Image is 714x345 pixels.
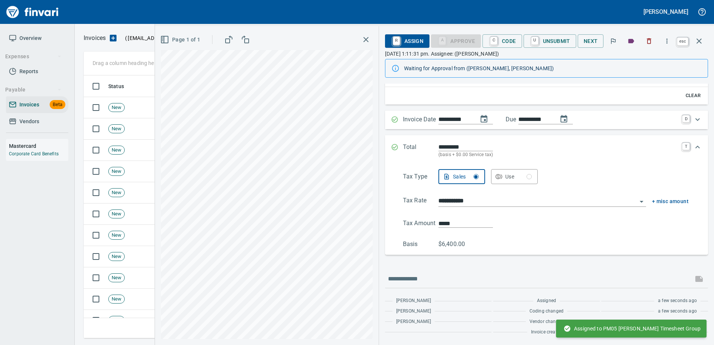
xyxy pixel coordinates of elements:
p: Due [506,115,541,124]
span: Status [108,82,124,91]
span: Invoices [19,100,39,109]
a: T [682,143,690,150]
span: New [109,274,124,282]
span: Reports [19,67,38,76]
span: New [109,211,124,218]
span: New [109,296,124,303]
span: a few seconds ago [658,308,697,315]
button: change date [475,110,493,128]
button: Discard [641,33,657,49]
span: Click to Sort [108,82,134,91]
span: New [109,232,124,239]
div: Expand [385,166,708,255]
div: Expand [385,135,708,166]
p: Invoices [84,34,106,43]
span: Page 1 of 1 [162,35,200,44]
span: New [109,317,124,324]
button: Upload an Invoice [106,34,121,43]
span: Overview [19,34,41,43]
img: Finvari [4,3,60,21]
a: C [490,37,497,45]
span: Invoice created [531,329,562,336]
button: change due date [555,110,573,128]
span: Payable [5,85,62,94]
div: Expand [385,111,708,129]
a: U [531,37,538,45]
button: Next Invoice [578,34,604,48]
span: New [109,147,124,154]
p: [DATE] 1:11:31 pm. Assignee: ([PERSON_NAME]) [385,50,708,57]
span: [PERSON_NAME] [396,297,431,305]
span: [PERSON_NAME] [396,318,431,326]
span: New [109,104,124,111]
span: Clear [683,91,703,100]
p: Tax Rate [403,196,438,207]
span: + misc amount [652,197,689,206]
a: Corporate Card Benefits [9,151,59,156]
span: New [109,125,124,133]
div: Use [505,172,532,181]
span: Expenses [5,52,62,61]
nav: breadcrumb [84,34,106,43]
span: Assign [391,35,423,47]
a: esc [677,37,688,46]
button: Flag [605,33,621,49]
span: Coding changed [530,308,564,315]
span: Assigned [537,297,556,305]
span: Vendors [19,117,39,126]
span: Vendor changed [530,318,564,326]
span: a few seconds ago [658,297,697,305]
p: Tax Amount [403,219,438,228]
span: New [109,253,124,260]
p: (basis + $0.00 Service tax) [438,151,678,159]
span: This records your message into the invoice and notifies anyone mentioned [690,270,708,288]
a: R [393,37,400,45]
p: $6,400.00 [438,240,474,249]
span: [PERSON_NAME] [396,308,431,315]
p: Invoice Date [403,115,438,125]
button: More [659,33,675,49]
span: Unsubmit [530,35,570,47]
a: D [682,115,690,122]
span: Assigned to PM05 [PERSON_NAME] Timesheet Group [564,325,701,332]
div: Sales [453,172,479,181]
div: Coding Required [431,37,481,43]
span: Code [488,35,516,47]
p: Drag a column heading here to group the table [93,59,202,67]
span: New [109,168,124,175]
p: Total [403,143,438,159]
h5: [PERSON_NAME] [643,8,688,16]
span: [EMAIL_ADDRESS][DOMAIN_NAME] [127,34,213,42]
p: ( ) [121,34,215,42]
p: Basis [403,240,438,249]
span: Next [584,37,598,46]
h6: Mastercard [9,142,68,150]
div: Waiting for Approval from ([PERSON_NAME], [PERSON_NAME]) [404,62,702,75]
p: Tax Type [403,172,438,184]
span: New [109,189,124,196]
button: Open [636,196,647,207]
span: Beta [50,100,65,109]
button: Labels [623,33,639,49]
